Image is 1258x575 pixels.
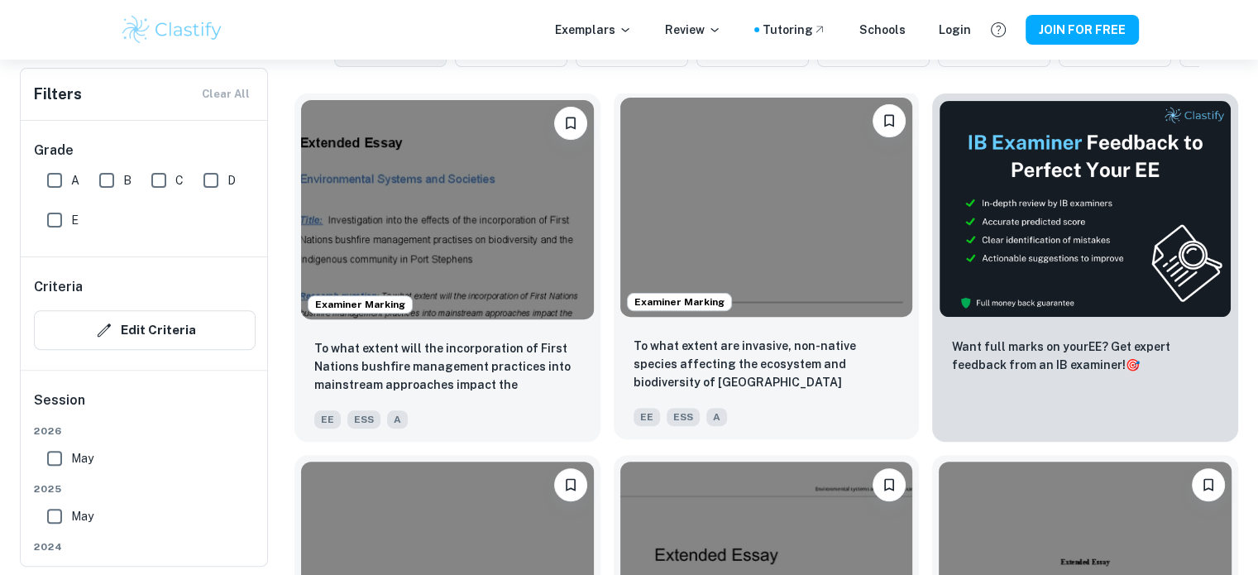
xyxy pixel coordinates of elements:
span: May [71,449,93,467]
button: Please log in to bookmark exemplars [873,468,906,501]
span: A [706,408,727,426]
h6: Filters [34,83,82,106]
button: Edit Criteria [34,310,256,350]
a: Examiner MarkingPlease log in to bookmark exemplarsTo what extent will the incorporation of First... [294,93,600,442]
span: May [71,507,93,525]
span: D [227,171,236,189]
a: ThumbnailWant full marks on yourEE? Get expert feedback from an IB examiner! [932,93,1238,442]
span: Examiner Marking [309,297,412,312]
img: Clastify logo [120,13,225,46]
span: Examiner Marking [628,295,731,309]
p: To what extent are invasive, non-native species affecting the ecosystem and biodiversity of El Ca... [634,337,900,393]
a: Examiner MarkingPlease log in to bookmark exemplarsTo what extent are invasive, non-native specie... [614,93,920,442]
span: ESS [667,408,700,426]
button: Please log in to bookmark exemplars [873,104,906,137]
img: ESS EE example thumbnail: To what extent are invasive, non-native [620,98,913,317]
span: E [71,211,79,229]
span: A [71,171,79,189]
span: 2026 [34,424,256,438]
span: EE [634,408,660,426]
button: Help and Feedback [984,16,1012,44]
button: Please log in to bookmark exemplars [554,468,587,501]
p: Review [665,21,721,39]
span: A [387,410,408,429]
a: Login [939,21,971,39]
span: EE [314,410,341,429]
button: Please log in to bookmark exemplars [554,107,587,140]
button: Please log in to bookmark exemplars [1192,468,1225,501]
img: Thumbnail [939,100,1232,318]
button: JOIN FOR FREE [1026,15,1139,45]
span: ESS [347,410,380,429]
p: Exemplars [555,21,632,39]
a: Tutoring [763,21,826,39]
h6: Criteria [34,277,83,297]
span: C [175,171,184,189]
p: Want full marks on your EE ? Get expert feedback from an IB examiner! [952,338,1218,374]
span: B [123,171,132,189]
p: To what extent will the incorporation of First Nations bushfire management practices into mainstr... [314,339,581,395]
span: 🎯 [1126,358,1140,371]
span: 2024 [34,539,256,554]
h6: Grade [34,141,256,161]
span: 2025 [34,482,256,496]
img: ESS EE example thumbnail: To what extent will the incorporation of [301,100,594,319]
a: Schools [859,21,906,39]
h6: Session [34,391,256,424]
